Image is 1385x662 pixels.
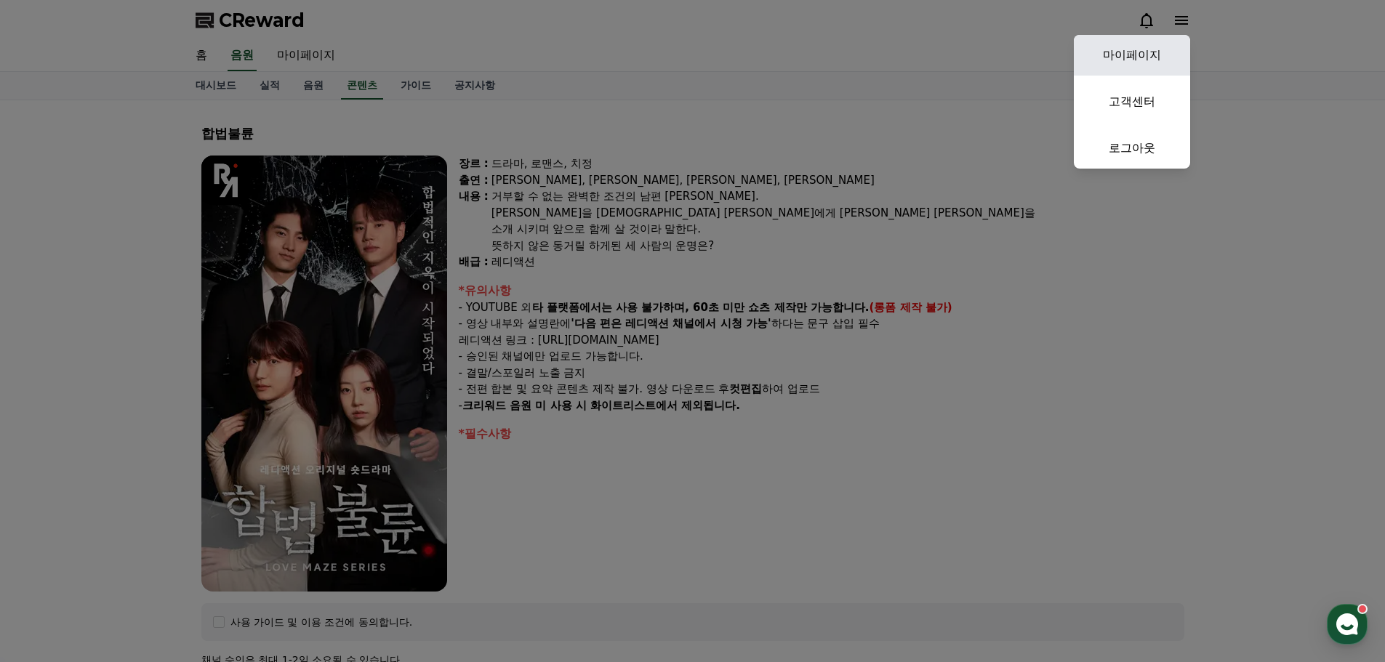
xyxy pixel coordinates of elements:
[4,461,96,497] a: 홈
[1074,81,1190,122] a: 고객센터
[225,483,242,494] span: 설정
[46,483,55,494] span: 홈
[133,483,150,495] span: 대화
[188,461,279,497] a: 설정
[1074,128,1190,169] a: 로그아웃
[96,461,188,497] a: 대화
[1074,35,1190,169] button: 마이페이지 고객센터 로그아웃
[1074,35,1190,76] a: 마이페이지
